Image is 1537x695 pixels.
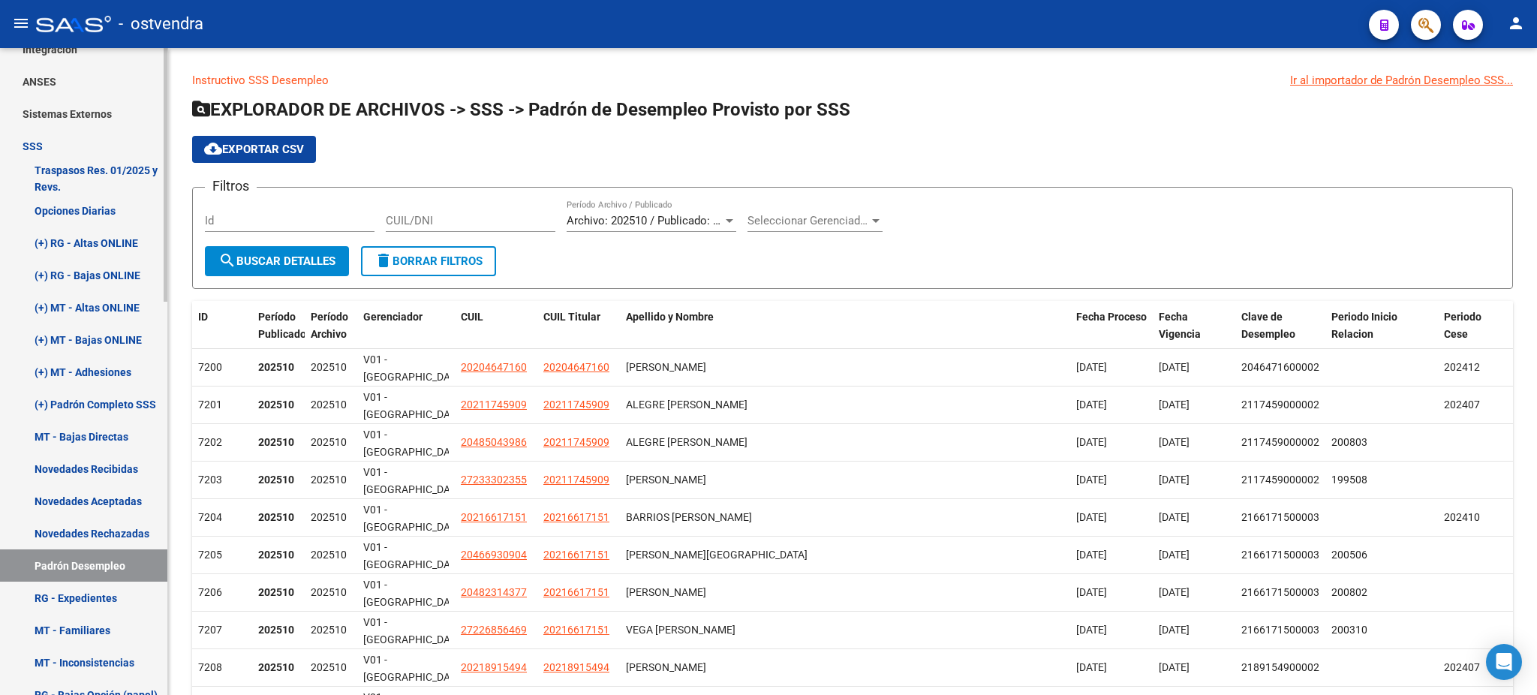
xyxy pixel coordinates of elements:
[1076,549,1107,561] span: [DATE]
[252,301,305,351] datatable-header-cell: Período Publicado
[1076,586,1107,598] span: [DATE]
[1070,301,1153,351] datatable-header-cell: Fecha Proceso
[363,466,465,495] span: V01 - [GEOGRAPHIC_DATA]
[1331,474,1367,486] span: 199508
[1444,311,1481,340] span: Periodo Cese
[311,471,351,489] div: 202510
[1076,661,1107,673] span: [DATE]
[357,301,455,351] datatable-header-cell: Gerenciador
[543,586,609,598] span: 20216617151
[543,624,609,636] span: 20216617151
[198,436,222,448] span: 7202
[311,359,351,376] div: 202510
[461,399,527,411] span: 20211745909
[198,361,222,373] span: 7200
[258,361,294,373] strong: 202510
[1159,586,1190,598] span: [DATE]
[461,511,527,523] span: 20216617151
[1076,511,1107,523] span: [DATE]
[311,509,351,526] div: 202510
[626,586,706,598] span: BARRIOS VEGA JONATHAN LEANDR
[1159,436,1190,448] span: [DATE]
[1241,586,1319,598] span: 2166171500003
[1076,361,1107,373] span: [DATE]
[1444,511,1480,523] span: 202410
[1331,586,1367,598] span: 200802
[198,586,222,598] span: 7206
[626,361,706,373] span: LETIZIA JORGE GUSTAVO
[258,511,294,523] strong: 202510
[1241,474,1319,486] span: 2117459000002
[374,251,393,269] mat-icon: delete
[361,246,496,276] button: Borrar Filtros
[311,546,351,564] div: 202510
[363,504,465,533] span: V01 - [GEOGRAPHIC_DATA]
[198,624,222,636] span: 7207
[461,436,527,448] span: 20485043986
[192,99,850,120] span: EXPLORADOR DE ARCHIVOS -> SSS -> Padrón de Desempleo Provisto por SSS
[198,511,222,523] span: 7204
[1325,301,1438,351] datatable-header-cell: Periodo Inicio Relacion
[543,661,609,673] span: 20218915494
[12,14,30,32] mat-icon: menu
[1331,624,1367,636] span: 200310
[747,214,869,227] span: Seleccionar Gerenciador
[543,436,609,448] span: 20211745909
[1159,361,1190,373] span: [DATE]
[1486,644,1522,680] div: Open Intercom Messenger
[461,661,527,673] span: 20218915494
[198,549,222,561] span: 7205
[1076,474,1107,486] span: [DATE]
[626,511,752,523] span: BARRIOS RAMON ROBERTO
[626,474,706,486] span: VILLAVERDE MIRIAM CRISTINA
[258,624,294,636] strong: 202510
[258,661,294,673] strong: 202510
[543,311,600,323] span: CUIL Titular
[1159,661,1190,673] span: [DATE]
[1241,661,1319,673] span: 2189154900002
[1159,624,1190,636] span: [DATE]
[311,584,351,601] div: 202510
[1241,549,1319,561] span: 2166171500003
[363,579,465,608] span: V01 - [GEOGRAPHIC_DATA]
[567,214,749,227] span: Archivo: 202510 / Publicado: 202509
[1159,399,1190,411] span: [DATE]
[461,586,527,598] span: 20482314377
[198,399,222,411] span: 7201
[461,549,527,561] span: 20466930904
[461,474,527,486] span: 27233302355
[363,654,465,683] span: V01 - [GEOGRAPHIC_DATA]
[363,541,465,570] span: V01 - [GEOGRAPHIC_DATA]
[543,549,609,561] span: 20216617151
[455,301,537,351] datatable-header-cell: CUIL
[461,624,527,636] span: 27226856469
[543,399,609,411] span: 20211745909
[543,474,609,486] span: 20211745909
[198,661,222,673] span: 7208
[1076,399,1107,411] span: [DATE]
[258,436,294,448] strong: 202510
[119,8,203,41] span: - ostvendra
[192,136,316,163] button: Exportar CSV
[1241,311,1295,340] span: Clave de Desempleo
[311,434,351,451] div: 202510
[1444,399,1480,411] span: 202407
[258,586,294,598] strong: 202510
[1153,301,1235,351] datatable-header-cell: Fecha Vigencia
[1235,301,1325,351] datatable-header-cell: Clave de Desempleo
[204,143,304,156] span: Exportar CSV
[1241,624,1319,636] span: 2166171500003
[192,301,252,351] datatable-header-cell: ID
[626,399,747,411] span: ALEGRE GUSTAVO MARTIN
[1444,661,1480,673] span: 202407
[1241,511,1319,523] span: 2166171500003
[192,74,329,87] a: Instructivo SSS Desempleo
[363,429,465,458] span: V01 - [GEOGRAPHIC_DATA]
[258,474,294,486] strong: 202510
[218,251,236,269] mat-icon: search
[1444,361,1480,373] span: 202412
[1438,301,1513,351] datatable-header-cell: Periodo Cese
[311,659,351,676] div: 202510
[1331,549,1367,561] span: 200506
[1159,511,1190,523] span: [DATE]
